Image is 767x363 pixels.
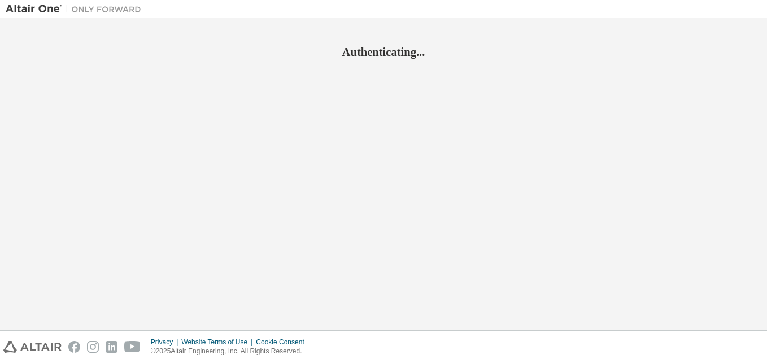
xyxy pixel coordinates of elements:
div: Cookie Consent [256,338,311,347]
img: Altair One [6,3,147,15]
img: altair_logo.svg [3,341,62,353]
p: © 2025 Altair Engineering, Inc. All Rights Reserved. [151,347,311,356]
img: youtube.svg [124,341,141,353]
img: instagram.svg [87,341,99,353]
img: facebook.svg [68,341,80,353]
h2: Authenticating... [6,45,761,59]
div: Website Terms of Use [181,338,256,347]
div: Privacy [151,338,181,347]
img: linkedin.svg [106,341,117,353]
